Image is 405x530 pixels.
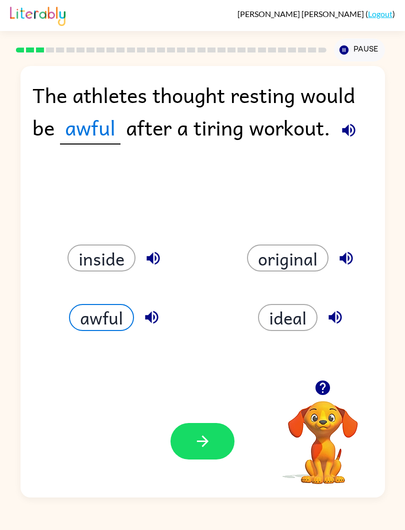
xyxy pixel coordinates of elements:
span: awful [60,111,120,144]
button: awful [69,304,134,331]
img: Literably [10,4,65,26]
button: ideal [258,304,317,331]
div: The athletes thought resting would be after a tiring workout. [32,78,372,154]
video: Your browser must support playing .mp4 files to use Literably. Please try using another browser. [273,385,373,485]
button: Pause [334,38,385,61]
button: inside [67,244,135,271]
div: ( ) [237,9,395,18]
span: [PERSON_NAME] [PERSON_NAME] [237,9,365,18]
a: Logout [368,9,392,18]
button: original [247,244,328,271]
